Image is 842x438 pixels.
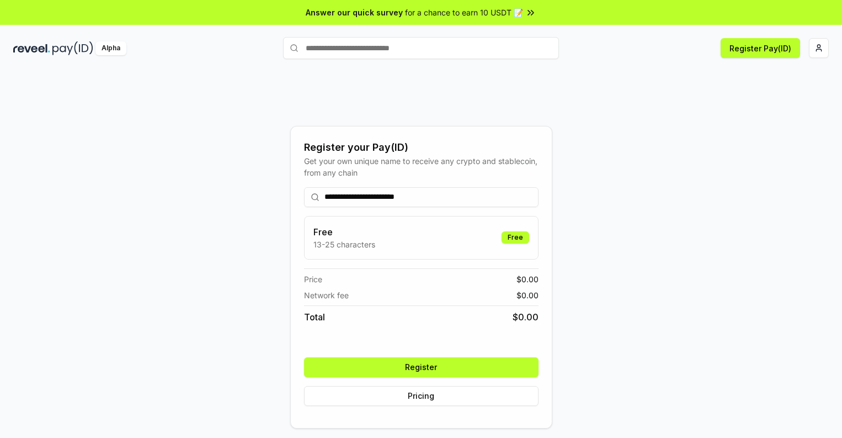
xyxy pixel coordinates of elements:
[95,41,126,55] div: Alpha
[405,7,523,18] span: for a chance to earn 10 USDT 📝
[304,310,325,324] span: Total
[502,231,529,244] div: Free
[313,239,375,250] p: 13-25 characters
[304,289,349,301] span: Network fee
[516,273,539,285] span: $ 0.00
[304,140,539,155] div: Register your Pay(ID)
[13,41,50,55] img: reveel_dark
[516,289,539,301] span: $ 0.00
[721,38,800,58] button: Register Pay(ID)
[304,386,539,406] button: Pricing
[304,273,322,285] span: Price
[52,41,93,55] img: pay_id
[304,357,539,377] button: Register
[313,225,375,239] h3: Free
[513,310,539,324] span: $ 0.00
[304,155,539,178] div: Get your own unique name to receive any crypto and stablecoin, from any chain
[306,7,403,18] span: Answer our quick survey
